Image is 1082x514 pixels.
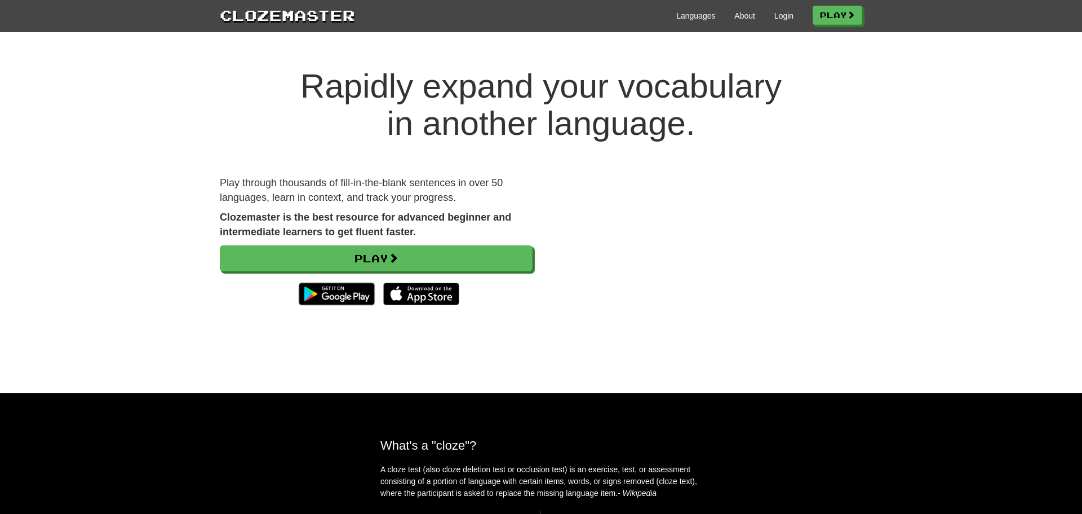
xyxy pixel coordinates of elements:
p: Play through thousands of fill-in-the-blank sentences in over 50 languages, learn in context, and... [220,176,533,205]
a: Languages [676,10,715,21]
h2: What's a "cloze"? [380,438,702,453]
a: Login [774,10,793,21]
a: Play [813,6,862,25]
img: Download_on_the_App_Store_Badge_US-UK_135x40-25178aeef6eb6b83b96f5f2d004eda3bffbb37122de64afbaef7... [383,283,459,305]
a: About [734,10,755,21]
p: A cloze test (also cloze deletion test or occlusion test) is an exercise, test, or assessment con... [380,464,702,499]
a: Clozemaster [220,5,355,25]
a: Play [220,245,533,271]
em: - Wikipedia [618,489,657,498]
strong: Clozemaster is the best resource for advanced beginner and intermediate learners to get fluent fa... [220,212,511,238]
img: Get it on Google Play [293,277,380,311]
